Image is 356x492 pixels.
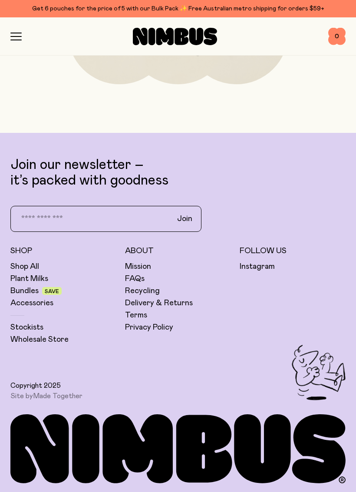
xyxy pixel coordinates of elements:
[125,274,145,284] a: FAQs
[10,274,48,284] a: Plant Milks
[240,261,275,272] a: Instagram
[10,157,346,188] p: Join our newsletter – it’s packed with goodness
[125,298,193,308] a: Delivery & Returns
[10,322,43,333] a: Stockists
[10,392,82,400] span: Site by
[170,210,199,228] button: Join
[45,289,59,294] span: Save
[125,246,231,256] h5: About
[125,261,151,272] a: Mission
[125,286,160,296] a: Recycling
[240,246,346,256] h5: Follow Us
[10,286,39,296] a: Bundles
[10,3,346,14] div: Get 6 pouches for the price of 5 with our Bulk Pack ✨ Free Australian metro shipping for orders $59+
[10,334,69,345] a: Wholesale Store
[125,322,173,333] a: Privacy Policy
[33,393,82,400] a: Made Together
[177,214,192,224] span: Join
[10,261,39,272] a: Shop All
[125,310,147,320] a: Terms
[10,298,53,308] a: Accessories
[328,28,346,45] button: 0
[10,381,61,390] span: Copyright 2025
[10,246,116,256] h5: Shop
